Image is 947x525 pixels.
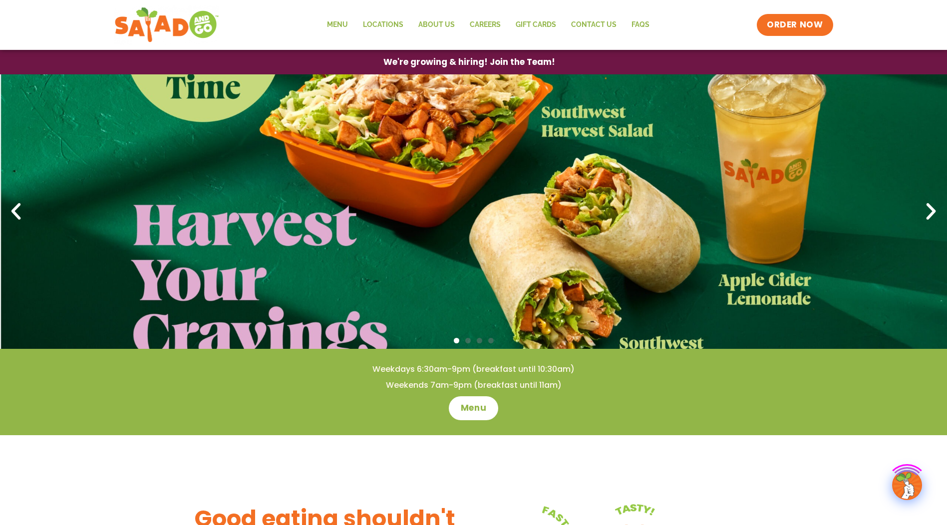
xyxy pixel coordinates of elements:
[319,13,355,36] a: Menu
[624,13,657,36] a: FAQs
[508,13,564,36] a: GIFT CARDS
[757,14,833,36] a: ORDER NOW
[368,50,570,74] a: We're growing & hiring! Join the Team!
[477,338,482,343] span: Go to slide 3
[319,13,657,36] nav: Menu
[465,338,471,343] span: Go to slide 2
[920,201,942,223] div: Next slide
[449,396,498,420] a: Menu
[488,338,494,343] span: Go to slide 4
[411,13,462,36] a: About Us
[564,13,624,36] a: Contact Us
[383,58,555,66] span: We're growing & hiring! Join the Team!
[454,338,459,343] span: Go to slide 1
[461,402,486,414] span: Menu
[355,13,411,36] a: Locations
[767,19,823,31] span: ORDER NOW
[5,201,27,223] div: Previous slide
[462,13,508,36] a: Careers
[114,5,220,45] img: new-SAG-logo-768×292
[20,380,927,391] h4: Weekends 7am-9pm (breakfast until 11am)
[20,364,927,375] h4: Weekdays 6:30am-9pm (breakfast until 10:30am)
